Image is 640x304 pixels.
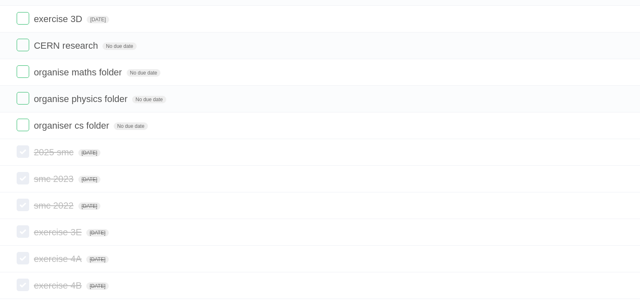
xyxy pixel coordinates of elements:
[17,145,29,158] label: Done
[17,119,29,131] label: Done
[17,92,29,105] label: Done
[102,42,136,50] span: No due date
[34,174,75,184] span: smc 2023
[114,122,147,130] span: No due date
[78,202,101,210] span: [DATE]
[132,96,166,103] span: No due date
[17,39,29,51] label: Done
[86,229,109,237] span: [DATE]
[78,176,101,183] span: [DATE]
[17,65,29,78] label: Done
[17,199,29,211] label: Done
[86,256,109,263] span: [DATE]
[34,94,130,104] span: organise physics folder
[17,172,29,184] label: Done
[127,69,160,77] span: No due date
[34,254,84,264] span: exercise 4A
[17,279,29,291] label: Done
[17,225,29,238] label: Done
[34,67,124,77] span: organise maths folder
[34,120,111,131] span: organiser cs folder
[78,149,101,157] span: [DATE]
[17,12,29,25] label: Done
[34,14,84,24] span: exercise 3D
[34,147,75,157] span: 2025 smc
[34,40,100,51] span: CERN research
[34,200,75,211] span: smc 2022
[34,227,84,237] span: exercise 3E
[34,280,84,291] span: exercise 4B
[86,282,109,290] span: [DATE]
[87,16,109,23] span: [DATE]
[17,252,29,264] label: Done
